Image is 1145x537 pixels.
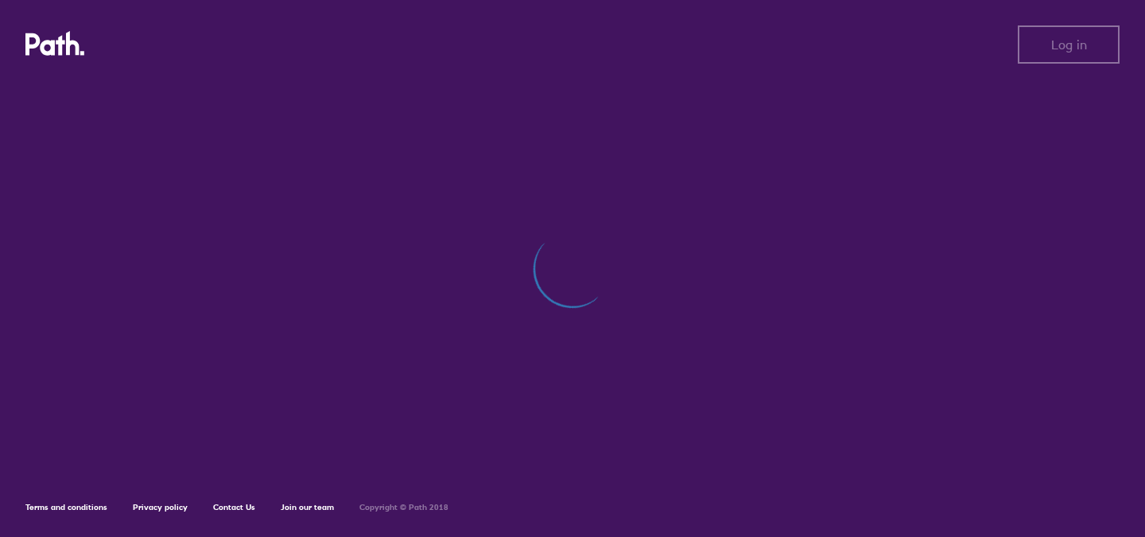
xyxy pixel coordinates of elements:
[281,502,334,512] a: Join our team
[213,502,255,512] a: Contact Us
[133,502,188,512] a: Privacy policy
[25,502,107,512] a: Terms and conditions
[1018,25,1120,64] button: Log in
[359,503,448,512] h6: Copyright © Path 2018
[1051,37,1087,52] span: Log in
